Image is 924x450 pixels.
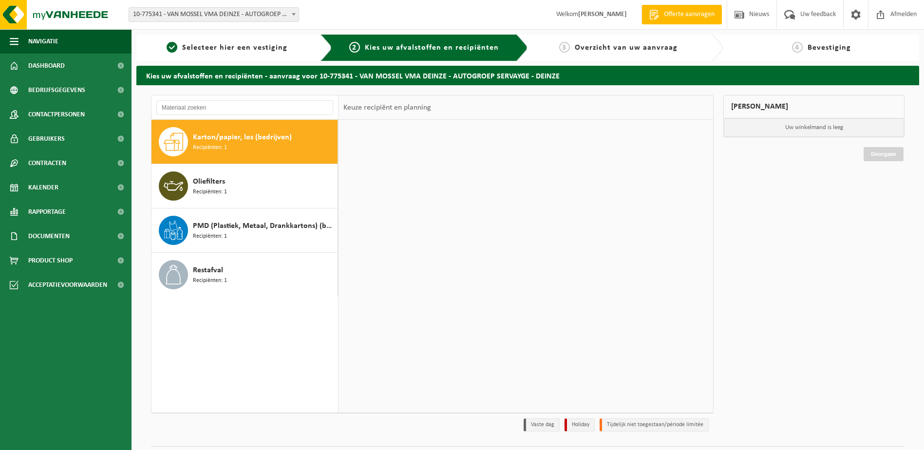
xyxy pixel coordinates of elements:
span: 2 [349,42,360,53]
div: [PERSON_NAME] [723,95,905,118]
span: 10-775341 - VAN MOSSEL VMA DEINZE - AUTOGROEP SERVAYGE - DEINZE [129,7,299,22]
input: Materiaal zoeken [156,100,333,115]
span: Contactpersonen [28,102,85,127]
span: Recipiënten: 1 [193,187,227,197]
span: Product Shop [28,248,73,273]
a: Offerte aanvragen [641,5,722,24]
li: Tijdelijk niet toegestaan/période limitée [600,418,709,431]
p: Uw winkelmand is leeg [724,118,904,137]
a: 1Selecteer hier een vestiging [141,42,313,54]
span: 4 [792,42,803,53]
button: Restafval Recipiënten: 1 [151,253,338,297]
span: Oliefilters [193,176,225,187]
span: Bedrijfsgegevens [28,78,85,102]
button: Oliefilters Recipiënten: 1 [151,164,338,208]
li: Vaste dag [524,418,560,431]
span: Navigatie [28,29,58,54]
span: 1 [167,42,177,53]
span: Recipiënten: 1 [193,143,227,152]
span: PMD (Plastiek, Metaal, Drankkartons) (bedrijven) [193,220,335,232]
span: Karton/papier, los (bedrijven) [193,131,292,143]
span: Recipiënten: 1 [193,232,227,241]
span: 10-775341 - VAN MOSSEL VMA DEINZE - AUTOGROEP SERVAYGE - DEINZE [129,8,299,21]
span: Selecteer hier een vestiging [182,44,287,52]
button: PMD (Plastiek, Metaal, Drankkartons) (bedrijven) Recipiënten: 1 [151,208,338,253]
span: 3 [559,42,570,53]
button: Karton/papier, los (bedrijven) Recipiënten: 1 [151,120,338,164]
li: Holiday [565,418,595,431]
span: Recipiënten: 1 [193,276,227,285]
span: Kies uw afvalstoffen en recipiënten [365,44,499,52]
strong: [PERSON_NAME] [578,11,627,18]
span: Rapportage [28,200,66,224]
span: Gebruikers [28,127,65,151]
span: Bevestiging [808,44,851,52]
span: Contracten [28,151,66,175]
span: Offerte aanvragen [661,10,717,19]
span: Restafval [193,264,223,276]
div: Keuze recipiënt en planning [339,95,436,120]
span: Overzicht van uw aanvraag [575,44,678,52]
a: Doorgaan [864,147,904,161]
span: Documenten [28,224,70,248]
span: Dashboard [28,54,65,78]
span: Kalender [28,175,58,200]
h2: Kies uw afvalstoffen en recipiënten - aanvraag voor 10-775341 - VAN MOSSEL VMA DEINZE - AUTOGROEP... [136,66,919,85]
span: Acceptatievoorwaarden [28,273,107,297]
